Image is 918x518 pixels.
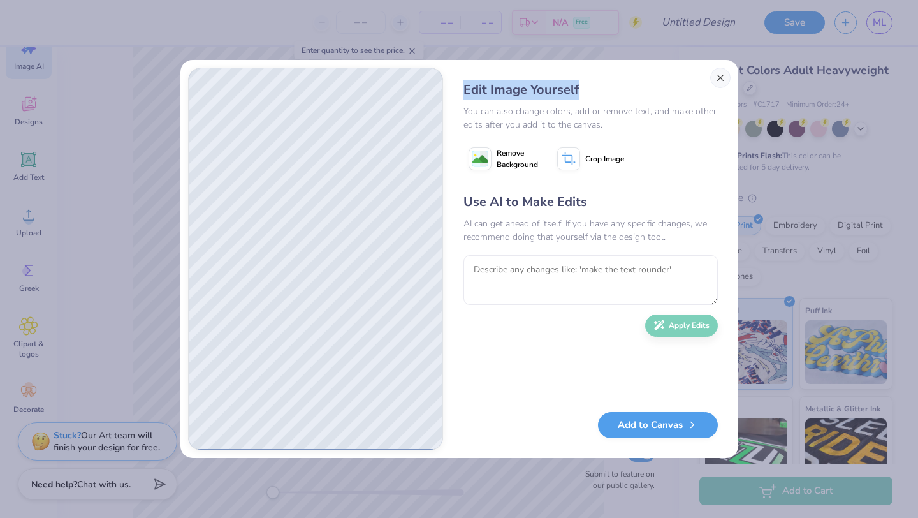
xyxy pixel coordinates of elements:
span: Crop Image [585,153,624,165]
button: Add to Canvas [598,412,718,438]
span: Remove Background [497,147,538,170]
div: You can also change colors, add or remove text, and make other edits after you add it to the canvas. [463,105,718,131]
div: Edit Image Yourself [463,80,718,100]
button: Close [710,68,731,88]
button: Crop Image [552,143,632,175]
button: Remove Background [463,143,543,175]
div: Use AI to Make Edits [463,193,718,212]
div: AI can get ahead of itself. If you have any specific changes, we recommend doing that yourself vi... [463,217,718,244]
